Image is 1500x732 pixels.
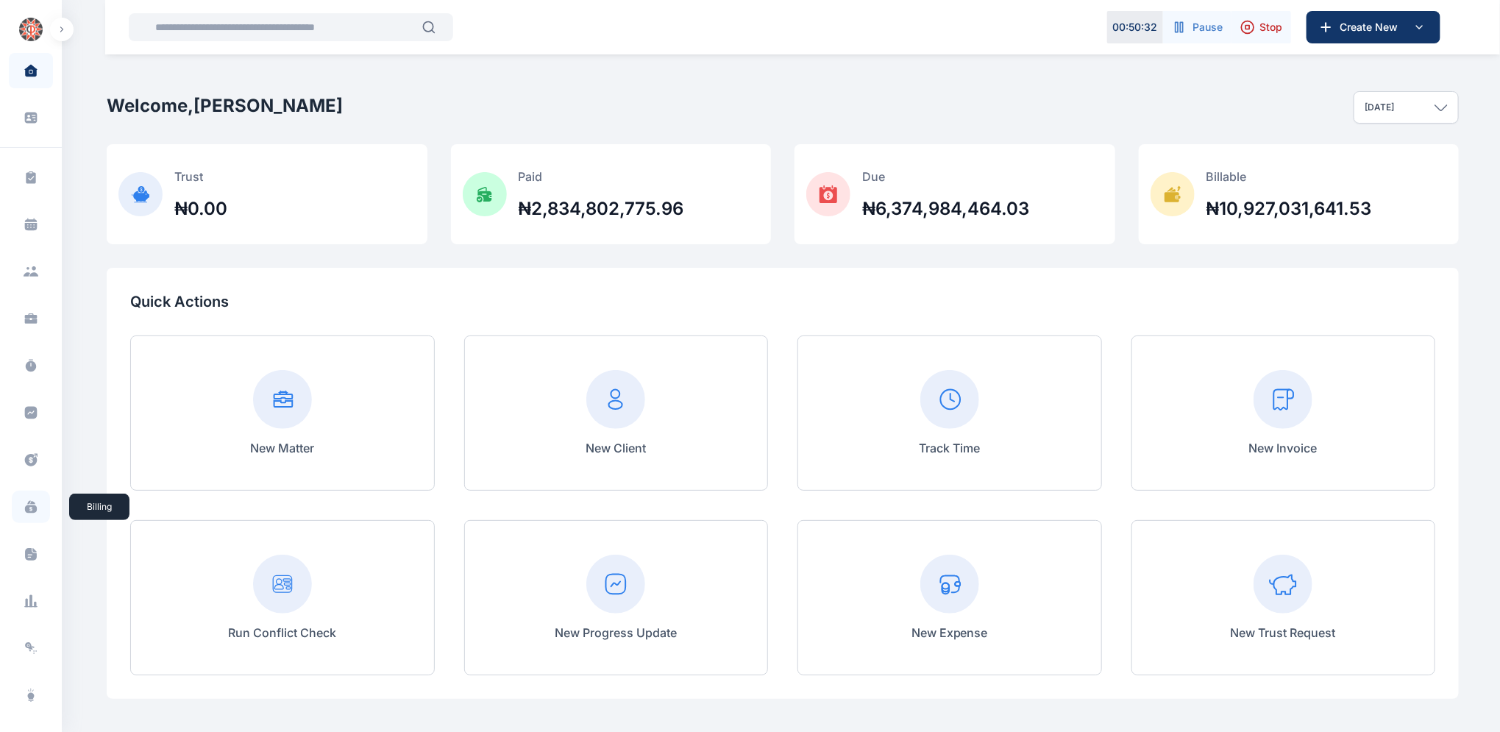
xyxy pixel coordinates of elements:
[1206,168,1372,185] p: Billable
[555,624,677,642] p: New Progress Update
[250,439,314,457] p: New Matter
[107,94,343,118] h2: Welcome, [PERSON_NAME]
[586,439,646,457] p: New Client
[519,197,684,221] h2: ₦2,834,802,775.96
[1113,20,1158,35] p: 00 : 50 : 32
[1163,11,1231,43] button: Pause
[1307,11,1440,43] button: Create New
[1259,20,1282,35] span: Stop
[911,624,988,642] p: New Expense
[174,168,227,185] p: Trust
[1231,11,1291,43] button: Stop
[130,291,1435,312] p: Quick Actions
[1206,197,1372,221] h2: ₦10,927,031,641.53
[919,439,980,457] p: Track Time
[862,168,1029,185] p: Due
[174,197,227,221] h2: ₦0.00
[1249,439,1318,457] p: New Invoice
[1334,20,1410,35] span: Create New
[228,624,336,642] p: Run Conflict Check
[519,168,684,185] p: Paid
[1192,20,1223,35] span: Pause
[1231,624,1336,642] p: New Trust Request
[862,197,1029,221] h2: ₦6,374,984,464.03
[1365,102,1394,113] p: [DATE]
